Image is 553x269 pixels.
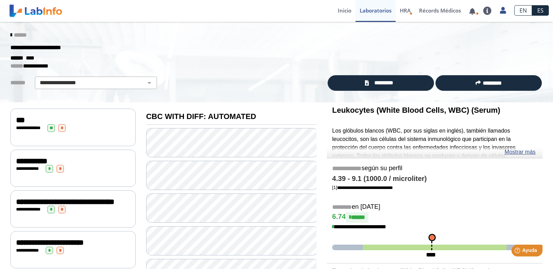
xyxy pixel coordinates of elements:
p: Los glóbulos blancos (WBC, por sus siglas en inglés), también llamados leucocitos, son las célula... [332,127,537,227]
span: HRA [400,7,411,14]
h5: según su perfil [332,165,537,173]
b: CBC WITH DIFF: AUTOMATED [146,112,256,121]
h4: 6.74 [332,212,537,223]
h4: 4.39 - 9.1 (1000.0 / microliter) [332,175,537,183]
b: Leukocytes (White Blood Cells, WBC) (Serum) [332,106,500,114]
a: Mostrar más [505,148,536,156]
a: EN [514,5,532,16]
h5: en [DATE] [332,203,537,211]
a: [1] [332,185,393,190]
iframe: Help widget launcher [491,242,545,261]
a: ES [532,5,549,16]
